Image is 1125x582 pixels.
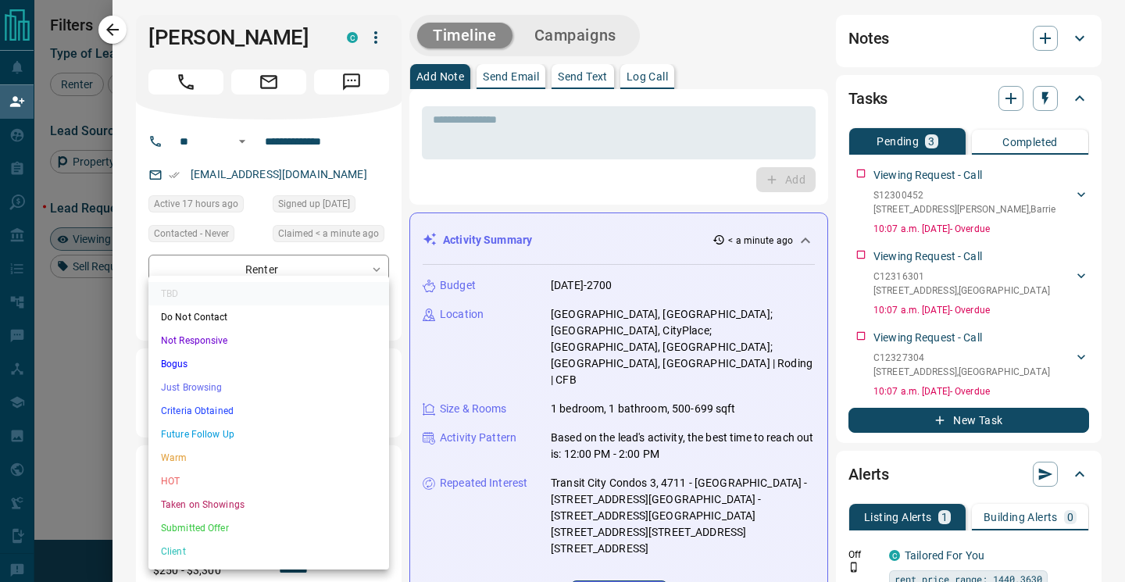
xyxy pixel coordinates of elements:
li: Bogus [148,352,389,376]
li: Warm [148,446,389,470]
li: Taken on Showings [148,493,389,516]
li: Submitted Offer [148,516,389,540]
li: Just Browsing [148,376,389,399]
li: Not Responsive [148,329,389,352]
li: Client [148,540,389,563]
li: HOT [148,470,389,493]
li: Do Not Contact [148,305,389,329]
li: Criteria Obtained [148,399,389,423]
li: Future Follow Up [148,423,389,446]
